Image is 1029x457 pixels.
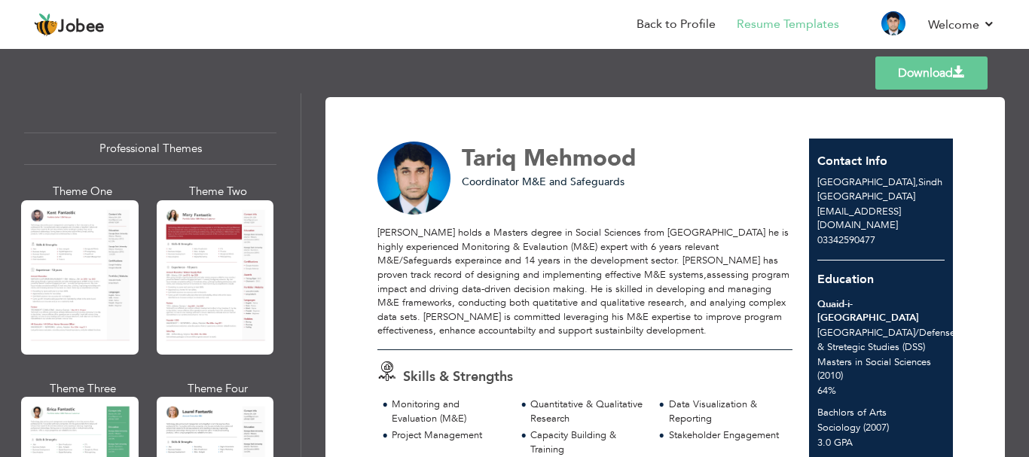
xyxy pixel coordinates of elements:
[817,271,874,288] span: Education
[58,19,105,35] span: Jobee
[669,398,784,425] div: Data Visualization & Reporting
[817,233,875,247] span: 03342590477
[530,428,646,456] div: Capacity Building & Training
[817,436,853,449] span: 3.0 GPA
[915,326,919,340] span: /
[915,175,918,189] span: ,
[669,428,784,443] div: Stakeholder Engagement
[817,355,931,369] span: Masters in Social Sciences
[392,398,507,425] div: Monitoring and Evaluation (M&E)
[863,421,889,434] span: (2007)
[160,184,277,200] div: Theme Two
[817,326,955,354] span: [GEOGRAPHIC_DATA] Defense & Stretegic Studies (DSS)
[24,381,142,397] div: Theme Three
[928,16,995,34] a: Welcome
[24,133,276,165] div: Professional Themes
[817,406,887,419] span: Bachlors of Arts
[160,381,277,397] div: Theme Four
[530,398,646,425] div: Quantitative & Qualitative Research
[875,56,988,90] a: Download
[817,190,915,203] span: [GEOGRAPHIC_DATA]
[637,16,716,33] a: Back to Profile
[817,175,915,189] span: [GEOGRAPHIC_DATA]
[817,369,843,382] span: (2010)
[377,142,451,215] img: No image
[34,13,58,37] img: jobee.io
[881,11,905,35] img: Profile Img
[377,226,792,338] div: [PERSON_NAME] holds a Masters degree in Social Sciences from [GEOGRAPHIC_DATA] he is highly exper...
[524,142,637,174] span: Mehmood
[392,428,507,443] div: Project Management
[462,142,517,174] span: Tariq
[462,175,624,189] span: Coordinator M&E and Safeguards
[817,297,945,325] div: Quaid-i-[GEOGRAPHIC_DATA]
[737,16,839,33] a: Resume Templates
[403,367,513,386] span: Skills & Strengths
[809,175,953,203] div: Sindh
[34,13,105,37] a: Jobee
[817,384,836,398] span: 64%
[817,153,887,169] span: Contact Info
[24,184,142,200] div: Theme One
[817,205,901,233] span: [EMAIL_ADDRESS][DOMAIN_NAME]
[817,421,860,434] span: Sociology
